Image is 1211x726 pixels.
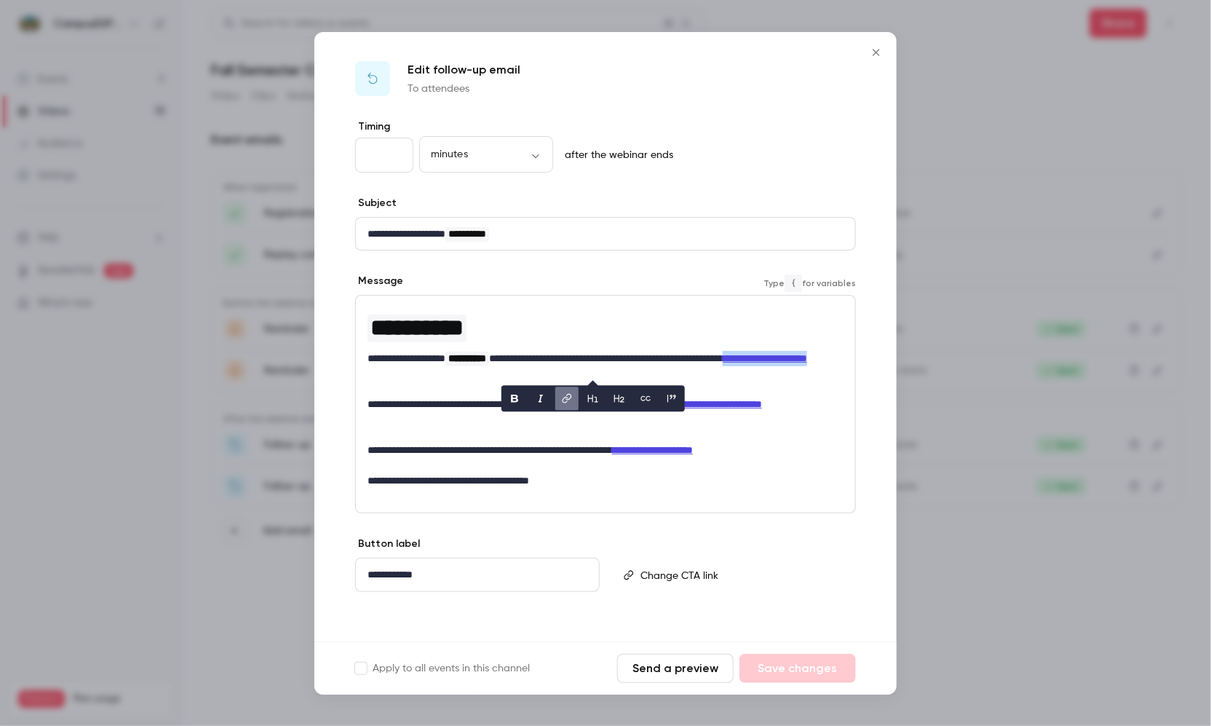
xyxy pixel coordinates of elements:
[529,387,552,411] button: italic
[503,387,526,411] button: bold
[408,61,520,79] p: Edit follow-up email
[419,147,553,162] div: minutes
[555,387,579,411] button: link
[660,387,683,411] button: blockquote
[635,559,854,592] div: editor
[408,82,520,96] p: To attendees
[356,296,855,497] div: editor
[356,218,855,250] div: editor
[617,654,734,683] button: Send a preview
[862,38,891,67] button: Close
[355,196,397,210] label: Subject
[763,275,856,292] span: Type for variables
[785,275,802,292] code: {
[355,119,856,134] label: Timing
[355,274,403,288] label: Message
[355,661,530,676] label: Apply to all events in this channel
[356,559,599,591] div: editor
[559,148,673,162] p: after the webinar ends
[355,537,420,551] label: Button label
